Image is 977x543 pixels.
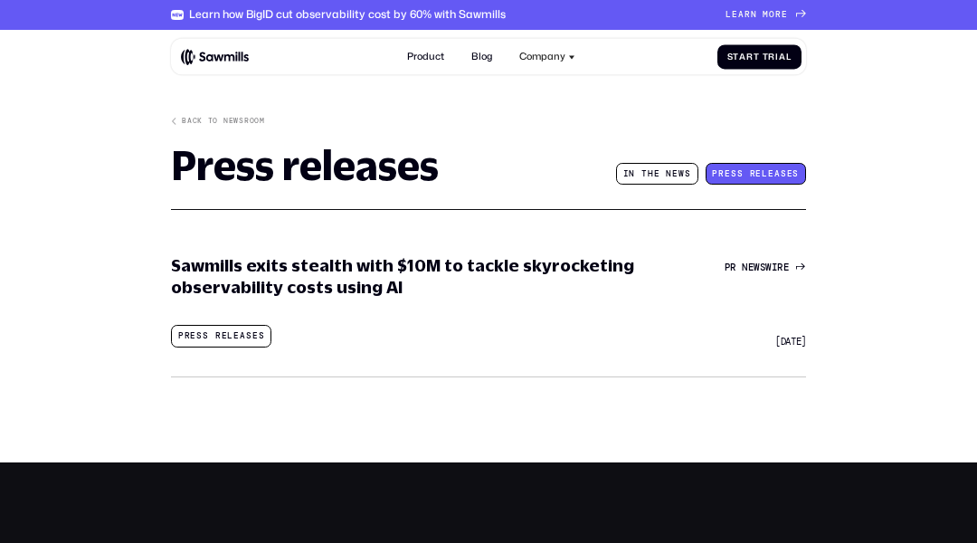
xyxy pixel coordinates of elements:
[512,43,583,70] div: Company
[754,52,760,62] span: t
[731,169,737,179] span: s
[760,262,765,273] span: S
[726,10,732,20] span: L
[706,163,806,185] a: Pressreleases
[163,246,815,356] a: Sawmills exits stealth with $10M to tackle skyrocketing observability costs using AIPress release...
[712,169,718,179] span: P
[787,169,793,179] span: e
[748,262,754,273] span: E
[464,43,499,70] a: Blog
[745,10,751,20] span: r
[182,116,265,126] div: Back to Newsroom
[641,169,648,179] span: t
[727,52,734,62] span: S
[718,169,725,179] span: r
[672,169,678,179] span: e
[400,43,451,70] a: Product
[678,169,685,179] span: w
[786,52,792,62] span: l
[783,262,789,273] span: E
[519,51,565,62] div: Company
[774,169,781,179] span: a
[171,146,439,186] h1: Press releases
[775,336,806,348] div: [DATE]
[171,116,265,126] a: Back to Newsroom
[777,262,783,273] span: R
[654,169,660,179] span: e
[765,262,771,273] span: W
[779,52,786,62] span: a
[755,169,762,179] span: e
[739,52,746,62] span: a
[781,169,787,179] span: s
[746,52,754,62] span: r
[629,169,635,179] span: n
[717,44,802,70] a: StartTrial
[762,169,768,179] span: l
[742,262,747,273] span: N
[623,169,630,179] span: I
[763,10,769,20] span: m
[666,169,672,179] span: n
[189,8,506,22] div: Learn how BigID cut observability cost by 60% with Sawmills
[775,52,779,62] span: i
[685,169,691,179] span: s
[792,169,799,179] span: s
[171,325,271,347] div: Press releases
[738,10,745,20] span: a
[732,10,738,20] span: e
[725,169,731,179] span: e
[737,169,744,179] span: s
[730,262,735,273] span: R
[775,10,782,20] span: r
[750,169,756,179] span: r
[768,52,775,62] span: r
[171,254,659,299] h3: Sawmills exits stealth with $10M to tackle skyrocketing observability costs using AI
[782,10,788,20] span: e
[763,52,769,62] span: T
[725,262,730,273] span: P
[754,262,759,273] span: W
[769,10,775,20] span: o
[751,10,757,20] span: n
[733,52,739,62] span: t
[648,169,654,179] span: h
[768,169,774,179] span: e
[726,10,806,20] a: Learnmore
[616,163,698,185] a: Inthenews
[772,262,777,273] span: I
